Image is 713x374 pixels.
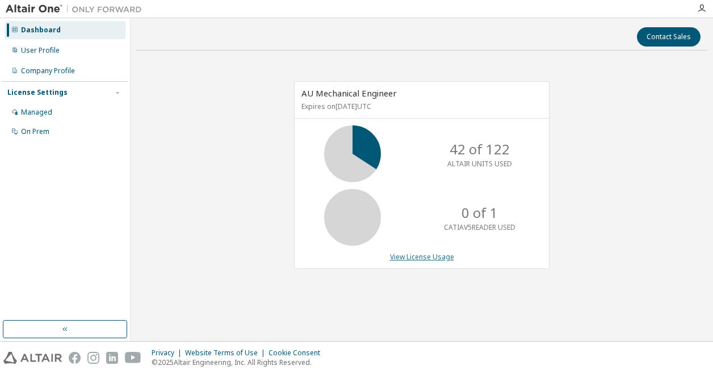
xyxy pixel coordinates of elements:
img: Altair One [6,3,148,15]
img: altair_logo.svg [3,352,62,364]
div: License Settings [7,88,68,97]
p: © 2025 Altair Engineering, Inc. All Rights Reserved. [152,358,327,367]
p: 42 of 122 [450,140,510,159]
div: Managed [21,108,52,117]
div: Company Profile [21,66,75,75]
div: On Prem [21,127,49,136]
button: Contact Sales [637,27,701,47]
a: View License Usage [390,252,454,262]
div: Privacy [152,348,185,358]
img: youtube.svg [125,352,141,364]
p: CATIAV5READER USED [444,222,515,232]
div: Dashboard [21,26,61,35]
p: ALTAIR UNITS USED [447,159,512,169]
div: Website Terms of Use [185,348,269,358]
p: 0 of 1 [462,203,498,222]
img: facebook.svg [69,352,81,364]
div: User Profile [21,46,60,55]
div: Cookie Consent [269,348,327,358]
img: linkedin.svg [106,352,118,364]
span: AU Mechanical Engineer [301,87,397,99]
p: Expires on [DATE] UTC [301,102,539,111]
img: instagram.svg [87,352,99,364]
